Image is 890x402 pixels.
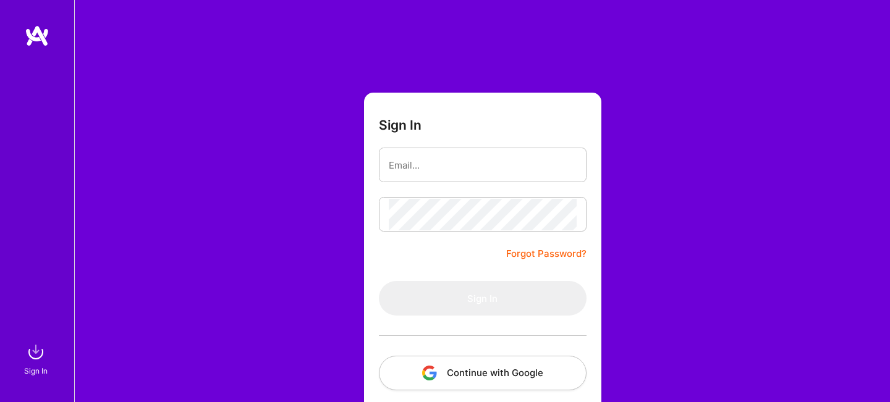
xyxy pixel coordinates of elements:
img: logo [25,25,49,47]
button: Sign In [379,281,587,316]
button: Continue with Google [379,356,587,390]
img: sign in [23,340,48,364]
a: sign inSign In [26,340,48,377]
img: icon [422,366,437,380]
h3: Sign In [379,117,422,133]
input: Email... [389,149,577,181]
div: Sign In [24,364,48,377]
a: Forgot Password? [506,246,587,261]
